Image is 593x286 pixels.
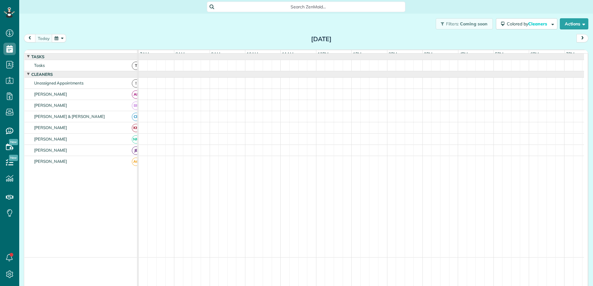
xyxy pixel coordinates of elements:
span: [PERSON_NAME] [33,103,69,108]
span: [PERSON_NAME] [33,159,69,164]
span: NM [132,135,140,144]
button: Colored byCleaners [496,18,557,29]
span: 5pm [494,51,505,56]
button: Actions [560,18,588,29]
span: Colored by [507,21,549,27]
span: 1pm [352,51,363,56]
span: [PERSON_NAME] & [PERSON_NAME] [33,114,106,119]
span: 8am [174,51,186,56]
span: Coming soon [460,21,488,27]
span: JB [132,146,140,155]
span: [PERSON_NAME] [33,125,69,130]
span: BR [132,102,140,110]
button: next [577,34,588,42]
span: KH [132,124,140,132]
span: 2pm [387,51,398,56]
span: New [9,139,18,145]
button: today [35,34,52,42]
span: 10am [245,51,259,56]
span: 7pm [565,51,576,56]
span: CB [132,113,140,121]
span: [PERSON_NAME] [33,148,69,153]
span: 11am [281,51,295,56]
span: T [132,62,140,70]
button: prev [24,34,36,42]
span: 12pm [316,51,330,56]
span: 3pm [423,51,434,56]
span: [PERSON_NAME] [33,92,69,97]
span: New [9,155,18,161]
span: Tasks [30,54,46,59]
h2: [DATE] [283,36,360,42]
span: 9am [210,51,221,56]
span: AF [132,90,140,99]
span: Cleaners [30,72,54,77]
span: ! [132,79,140,88]
span: 6pm [529,51,540,56]
span: Cleaners [528,21,548,27]
span: AG [132,158,140,166]
span: Tasks [33,63,46,68]
span: [PERSON_NAME] [33,136,69,141]
span: Unassigned Appointments [33,80,85,85]
span: Filters: [446,21,459,27]
span: 4pm [458,51,469,56]
span: 7am [139,51,150,56]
